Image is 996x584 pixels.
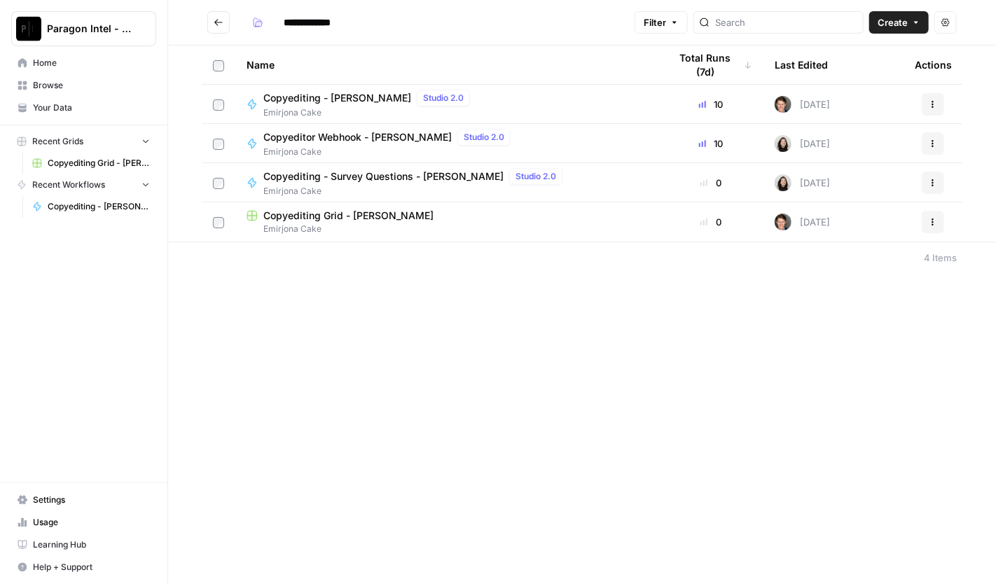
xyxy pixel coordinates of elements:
[775,174,830,191] div: [DATE]
[26,195,156,218] a: Copyediting - [PERSON_NAME]
[33,561,150,573] span: Help + Support
[247,90,647,119] a: Copyediting - [PERSON_NAME]Studio 2.0Emirjona Cake
[11,97,156,119] a: Your Data
[33,538,150,551] span: Learning Hub
[670,215,752,229] div: 0
[263,91,411,105] span: Copyediting - [PERSON_NAME]
[775,174,791,191] img: t5ef5oef8zpw1w4g2xghobes91mw
[32,179,105,191] span: Recent Workflows
[775,96,830,113] div: [DATE]
[11,131,156,152] button: Recent Grids
[464,131,504,144] span: Studio 2.0
[924,251,957,265] div: 4 Items
[33,516,150,529] span: Usage
[423,92,464,104] span: Studio 2.0
[247,223,647,235] span: Emirjona Cake
[869,11,929,34] button: Create
[775,135,791,152] img: t5ef5oef8zpw1w4g2xghobes91mw
[670,97,752,111] div: 10
[11,52,156,74] a: Home
[207,11,230,34] button: Go back
[263,169,504,183] span: Copyediting - Survey Questions - [PERSON_NAME]
[26,152,156,174] a: Copyediting Grid - [PERSON_NAME]
[263,209,434,223] span: Copyediting Grid - [PERSON_NAME]
[644,15,666,29] span: Filter
[47,22,132,36] span: Paragon Intel - Copyediting
[263,185,568,197] span: Emirjona Cake
[11,489,156,511] a: Settings
[11,11,156,46] button: Workspace: Paragon Intel - Copyediting
[33,102,150,114] span: Your Data
[33,79,150,92] span: Browse
[48,200,150,213] span: Copyediting - [PERSON_NAME]
[32,135,83,148] span: Recent Grids
[635,11,688,34] button: Filter
[11,74,156,97] a: Browse
[670,137,752,151] div: 10
[33,494,150,506] span: Settings
[263,106,476,119] span: Emirjona Cake
[715,15,857,29] input: Search
[775,96,791,113] img: qw00ik6ez51o8uf7vgx83yxyzow9
[11,511,156,534] a: Usage
[247,129,647,158] a: Copyeditor Webhook - [PERSON_NAME]Studio 2.0Emirjona Cake
[516,170,556,183] span: Studio 2.0
[878,15,908,29] span: Create
[11,174,156,195] button: Recent Workflows
[775,214,830,230] div: [DATE]
[11,556,156,578] button: Help + Support
[915,46,952,84] div: Actions
[247,168,647,197] a: Copyediting - Survey Questions - [PERSON_NAME]Studio 2.0Emirjona Cake
[247,209,647,235] a: Copyediting Grid - [PERSON_NAME]Emirjona Cake
[16,16,41,41] img: Paragon Intel - Copyediting Logo
[263,130,452,144] span: Copyeditor Webhook - [PERSON_NAME]
[247,46,647,84] div: Name
[263,146,516,158] span: Emirjona Cake
[670,46,752,84] div: Total Runs (7d)
[775,135,830,152] div: [DATE]
[775,214,791,230] img: qw00ik6ez51o8uf7vgx83yxyzow9
[33,57,150,69] span: Home
[11,534,156,556] a: Learning Hub
[775,46,828,84] div: Last Edited
[48,157,150,169] span: Copyediting Grid - [PERSON_NAME]
[670,176,752,190] div: 0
